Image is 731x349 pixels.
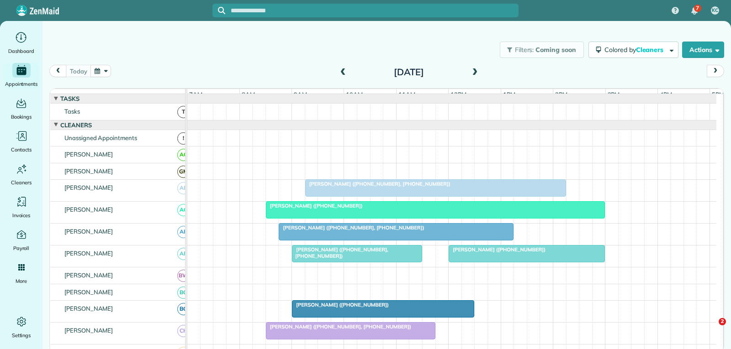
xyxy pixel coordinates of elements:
[212,7,225,14] button: Focus search
[177,132,190,145] span: !
[4,194,39,220] a: Invoices
[4,129,39,154] a: Contacts
[13,244,30,253] span: Payroll
[16,276,27,286] span: More
[177,286,190,299] span: BC
[66,65,91,77] button: today
[588,42,678,58] button: Colored byCleaners
[712,7,718,14] span: KC
[11,112,32,121] span: Bookings
[63,250,115,257] span: [PERSON_NAME]
[344,91,365,98] span: 10am
[305,181,451,187] span: [PERSON_NAME] ([PHONE_NUMBER], [PHONE_NUMBER])
[448,246,546,253] span: [PERSON_NAME] ([PHONE_NUMBER])
[553,91,569,98] span: 2pm
[240,91,257,98] span: 8am
[700,318,722,340] iframe: Intercom live chat
[63,271,115,279] span: [PERSON_NAME]
[397,91,417,98] span: 11am
[719,318,726,325] span: 2
[58,95,81,102] span: Tasks
[218,7,225,14] svg: Focus search
[63,288,115,296] span: [PERSON_NAME]
[604,46,667,54] span: Colored by
[4,96,39,121] a: Bookings
[501,91,517,98] span: 1pm
[63,228,115,235] span: [PERSON_NAME]
[291,246,388,259] span: [PERSON_NAME] ([PHONE_NUMBER], [PHONE_NUMBER])
[12,211,31,220] span: Invoices
[12,331,31,340] span: Settings
[63,151,115,158] span: [PERSON_NAME]
[63,184,115,191] span: [PERSON_NAME]
[177,182,190,194] span: AB
[63,167,115,175] span: [PERSON_NAME]
[685,1,704,21] div: 7 unread notifications
[177,303,190,315] span: BG
[177,248,190,260] span: AF
[606,91,622,98] span: 3pm
[265,323,412,330] span: [PERSON_NAME] ([PHONE_NUMBER], [PHONE_NUMBER])
[4,227,39,253] a: Payroll
[515,46,534,54] span: Filters:
[177,270,190,282] span: BW
[177,106,190,118] span: T
[11,145,32,154] span: Contacts
[265,203,363,209] span: [PERSON_NAME] ([PHONE_NUMBER])
[58,121,94,129] span: Cleaners
[4,314,39,340] a: Settings
[4,161,39,187] a: Cleaners
[707,65,724,77] button: next
[8,47,34,56] span: Dashboard
[682,42,724,58] button: Actions
[63,134,139,141] span: Unassigned Appointments
[4,63,39,89] a: Appointments
[63,327,115,334] span: [PERSON_NAME]
[696,5,699,12] span: 7
[278,224,424,231] span: [PERSON_NAME] ([PHONE_NUMBER], [PHONE_NUMBER])
[177,166,190,178] span: GM
[49,65,67,77] button: prev
[187,91,204,98] span: 7am
[636,46,665,54] span: Cleaners
[535,46,577,54] span: Coming soon
[352,67,466,77] h2: [DATE]
[63,305,115,312] span: [PERSON_NAME]
[5,79,38,89] span: Appointments
[177,204,190,216] span: AC
[63,206,115,213] span: [PERSON_NAME]
[63,108,82,115] span: Tasks
[177,325,190,337] span: CH
[4,30,39,56] a: Dashboard
[177,226,190,238] span: AF
[11,178,32,187] span: Cleaners
[710,91,726,98] span: 5pm
[177,149,190,161] span: AC
[449,91,468,98] span: 12pm
[292,91,309,98] span: 9am
[658,91,674,98] span: 4pm
[291,302,389,308] span: [PERSON_NAME] ([PHONE_NUMBER])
